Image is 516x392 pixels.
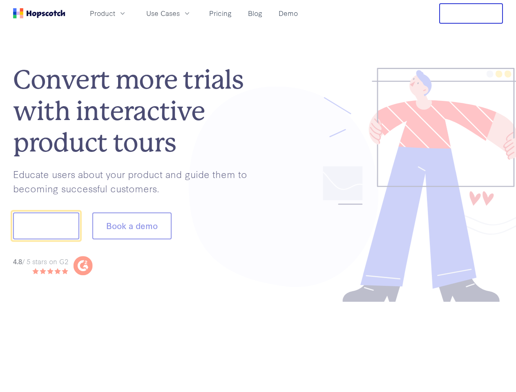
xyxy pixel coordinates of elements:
[245,7,266,20] a: Blog
[275,7,301,20] a: Demo
[92,213,172,240] button: Book a demo
[141,7,196,20] button: Use Cases
[90,8,115,18] span: Product
[439,3,503,24] button: Free Trial
[13,213,79,240] button: Show me!
[13,256,22,266] strong: 4.8
[85,7,132,20] button: Product
[13,64,258,158] h1: Convert more trials with interactive product tours
[146,8,180,18] span: Use Cases
[13,256,68,267] div: / 5 stars on G2
[206,7,235,20] a: Pricing
[13,167,258,195] p: Educate users about your product and guide them to becoming successful customers.
[13,8,65,18] a: Home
